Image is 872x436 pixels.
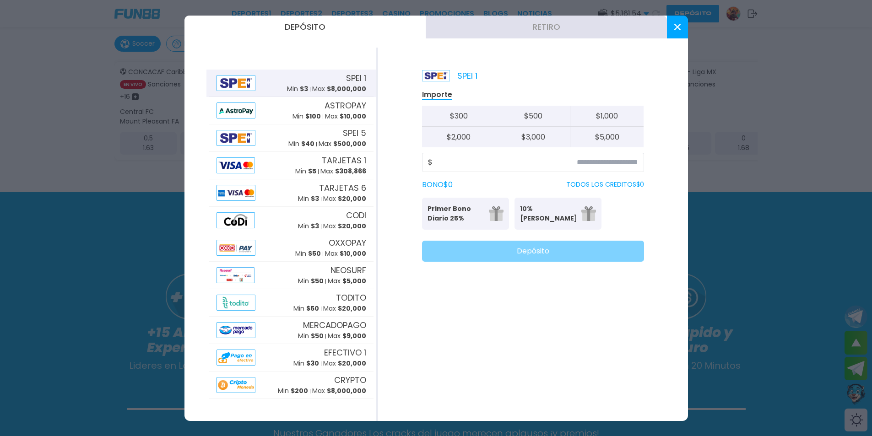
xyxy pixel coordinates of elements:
[293,304,319,313] p: Min
[338,221,366,231] span: $ 20,000
[570,106,644,127] button: $1,000
[325,112,366,121] p: Max
[346,72,366,84] span: SPEI 1
[330,264,366,276] span: NEOSURF
[303,319,366,331] span: MERCADOPAGO
[184,16,426,38] button: Depósito
[298,276,324,286] p: Min
[338,194,366,203] span: $ 20,000
[422,241,644,262] button: Depósito
[217,350,256,366] img: Alipay
[298,194,319,204] p: Min
[217,267,255,283] img: Alipay
[340,249,366,258] span: $ 10,000
[323,221,366,231] p: Max
[206,317,376,344] button: AlipayMERCADOPAGOMin $50Max $9,000
[422,198,509,230] button: Primer Bono Diario 25%
[333,139,366,148] span: $ 500,000
[323,304,366,313] p: Max
[312,84,366,94] p: Max
[320,167,366,176] p: Max
[323,359,366,368] p: Max
[293,359,319,368] p: Min
[217,212,255,228] img: Alipay
[217,102,256,118] img: Alipay
[422,70,477,82] p: SPEI 1
[311,194,319,203] span: $ 3
[343,127,366,139] span: SPEI 5
[301,139,314,148] span: $ 40
[328,331,366,341] p: Max
[335,167,366,176] span: $ 308,866
[428,157,433,168] span: $
[570,127,644,147] button: $5,000
[342,331,366,340] span: $ 9,000
[308,249,321,258] span: $ 50
[422,179,453,190] label: BONO $ 0
[217,295,256,311] img: Alipay
[328,276,366,286] p: Max
[292,112,321,121] p: Min
[327,84,366,93] span: $ 8,000,000
[206,234,376,262] button: AlipayOXXOPAYMin $50Max $10,000
[206,179,376,207] button: AlipayTARJETAS 6Min $3Max $20,000
[324,346,366,359] span: EFECTIVO 1
[319,139,366,149] p: Max
[322,154,366,167] span: TARJETAS 1
[298,221,319,231] p: Min
[288,139,314,149] p: Min
[206,262,376,289] button: AlipayNEOSURFMin $50Max $5,000
[217,377,256,393] img: Alipay
[217,240,256,256] img: Alipay
[325,249,366,258] p: Max
[306,359,319,368] span: $ 30
[217,185,256,201] img: Alipay
[338,359,366,368] span: $ 20,000
[291,386,308,395] span: $ 200
[206,124,376,152] button: AlipaySPEI 5Min $40Max $500,000
[295,167,316,176] p: Min
[496,127,570,147] button: $3,000
[515,198,601,230] button: 10% [PERSON_NAME]
[278,386,308,396] p: Min
[338,304,366,313] span: $ 20,000
[305,112,321,121] span: $ 100
[496,106,570,127] button: $500
[323,194,366,204] p: Max
[206,344,376,371] button: AlipayEFECTIVO 1Min $30Max $20,000
[581,206,596,221] img: gift
[489,206,504,221] img: gift
[206,371,376,399] button: AlipayCRYPTOMin $200Max $8,000,000
[217,75,256,91] img: Alipay
[428,204,483,223] p: Primer Bono Diario 25%
[422,106,496,127] button: $300
[206,152,376,179] button: AlipayTARJETAS 1Min $5Max $308,866
[300,84,308,93] span: $ 3
[520,204,576,223] p: 10% [PERSON_NAME]
[336,291,366,304] span: TODITO
[327,386,366,395] span: $ 8,000,000
[311,331,324,340] span: $ 50
[329,237,366,249] span: OXXOPAY
[566,180,644,189] p: TODOS LOS CREDITOS $ 0
[422,127,496,147] button: $2,000
[312,386,366,396] p: Max
[206,207,376,234] button: AlipayCODIMin $3Max $20,000
[311,276,324,285] span: $ 50
[217,322,256,338] img: Alipay
[206,70,376,97] button: AlipaySPEI 1Min $3Max $8,000,000
[325,99,366,112] span: ASTROPAY
[342,276,366,285] span: $ 5,000
[308,167,316,176] span: $ 5
[334,374,366,386] span: CRYPTO
[295,249,321,258] p: Min
[206,97,376,124] button: AlipayASTROPAYMin $100Max $10,000
[319,182,366,194] span: TARJETAS 6
[426,16,667,38] button: Retiro
[422,70,450,81] img: Platform Logo
[311,221,319,231] span: $ 3
[422,90,452,100] p: Importe
[206,289,376,317] button: AlipayTODITOMin $50Max $20,000
[217,130,256,146] img: Alipay
[287,84,308,94] p: Min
